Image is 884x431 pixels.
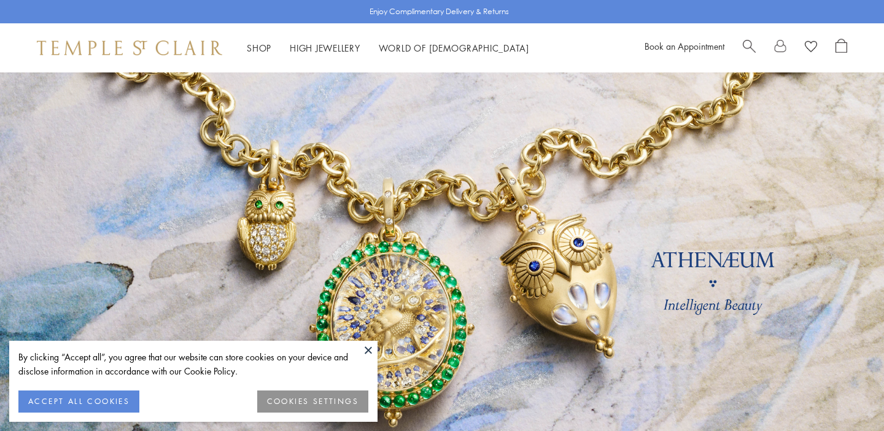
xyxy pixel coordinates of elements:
[836,39,847,57] a: Open Shopping Bag
[18,390,139,413] button: ACCEPT ALL COOKIES
[37,41,222,55] img: Temple St. Clair
[645,40,724,52] a: Book an Appointment
[290,42,360,54] a: High JewelleryHigh Jewellery
[257,390,368,413] button: COOKIES SETTINGS
[370,6,509,18] p: Enjoy Complimentary Delivery & Returns
[18,350,368,378] div: By clicking “Accept all”, you agree that our website can store cookies on your device and disclos...
[743,39,756,57] a: Search
[247,41,529,56] nav: Main navigation
[247,42,271,54] a: ShopShop
[379,42,529,54] a: World of [DEMOGRAPHIC_DATA]World of [DEMOGRAPHIC_DATA]
[805,39,817,57] a: View Wishlist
